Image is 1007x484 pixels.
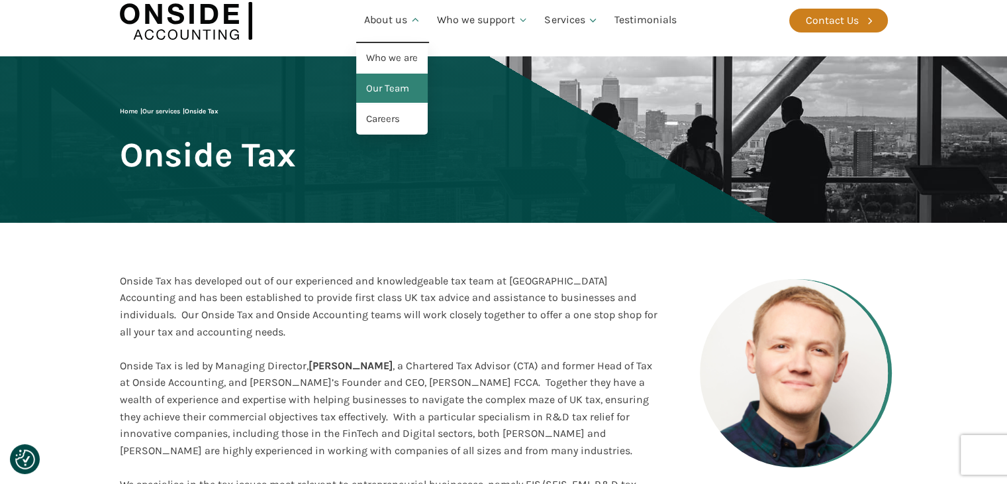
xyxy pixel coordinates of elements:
[120,107,138,115] a: Home
[120,107,218,115] span: | |
[142,107,180,115] a: Our services
[356,104,428,135] a: Careers
[120,359,309,372] span: Onside Tax is led by Managing Director,
[185,107,218,115] span: Onside Tax
[120,359,652,457] span: , a Chartered Tax Advisor (CTA) and former Head of Tax at Onside Accounting, and [PERSON_NAME]’s ...
[120,274,657,338] span: Onside Tax has developed out of our experienced and knowledgeable tax team at [GEOGRAPHIC_DATA] A...
[120,137,296,173] span: Onside Tax
[806,12,859,29] div: Contact Us
[120,357,657,459] div: [PERSON_NAME]
[356,74,428,104] a: Our Team
[15,450,35,469] button: Consent Preferences
[15,450,35,469] img: Revisit consent button
[356,43,428,74] a: Who we are
[789,9,888,32] a: Contact Us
